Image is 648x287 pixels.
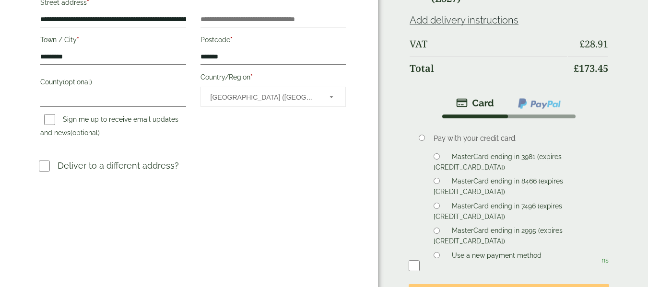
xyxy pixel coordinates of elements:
[517,97,562,110] img: ppcp-gateway.png
[579,37,585,50] span: £
[434,133,594,144] p: Pay with your credit card.
[434,153,562,174] label: MasterCard ending in 3981 (expires [CREDIT_CARD_DATA])
[434,227,563,248] label: MasterCard ending in 2995 (expires [CREDIT_CARD_DATA])
[574,62,579,75] span: £
[434,202,562,223] label: MasterCard ending in 7496 (expires [CREDIT_CARD_DATA])
[200,87,346,107] span: Country/Region
[250,73,253,81] abbr: required
[211,87,317,107] span: United Kingdom (UK)
[200,70,346,87] label: Country/Region
[63,78,92,86] span: (optional)
[579,37,608,50] bdi: 28.91
[58,159,179,172] p: Deliver to a different address?
[434,177,563,198] label: MasterCard ending in 8466 (expires [CREDIT_CARD_DATA])
[200,33,346,49] label: Postcode
[71,129,100,137] span: (optional)
[448,252,545,262] label: Use a new payment method
[40,33,186,49] label: Town / City
[40,75,186,92] label: County
[574,62,608,75] bdi: 173.45
[456,97,494,109] img: stripe.png
[410,33,567,56] th: VAT
[40,115,178,139] label: Sign me up to receive email updates and news
[77,36,79,44] abbr: required
[230,36,233,44] abbr: required
[410,14,518,26] a: Add delivery instructions
[44,114,55,125] input: Sign me up to receive email updates and news(optional)
[410,57,567,80] th: Total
